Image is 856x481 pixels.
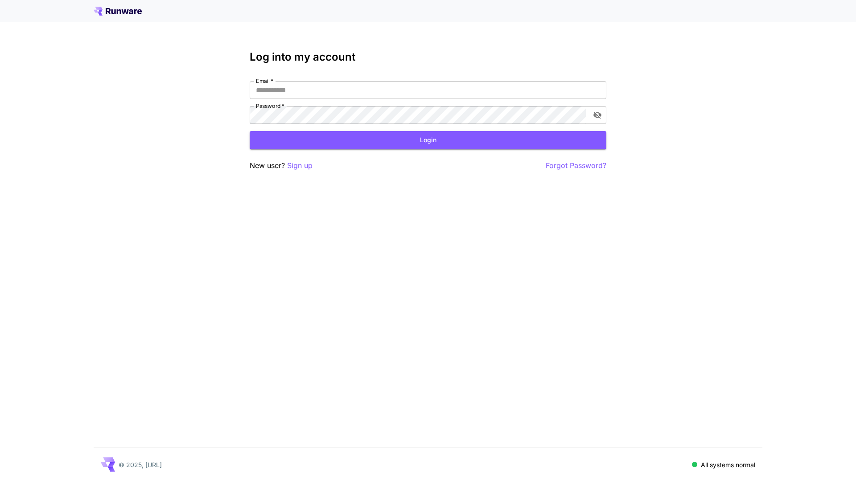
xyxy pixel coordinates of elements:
button: Forgot Password? [546,160,606,171]
label: Email [256,77,273,85]
p: All systems normal [701,460,755,469]
button: Login [250,131,606,149]
h3: Log into my account [250,51,606,63]
p: © 2025, [URL] [119,460,162,469]
button: Sign up [287,160,313,171]
label: Password [256,102,284,110]
button: toggle password visibility [589,107,605,123]
p: New user? [250,160,313,171]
